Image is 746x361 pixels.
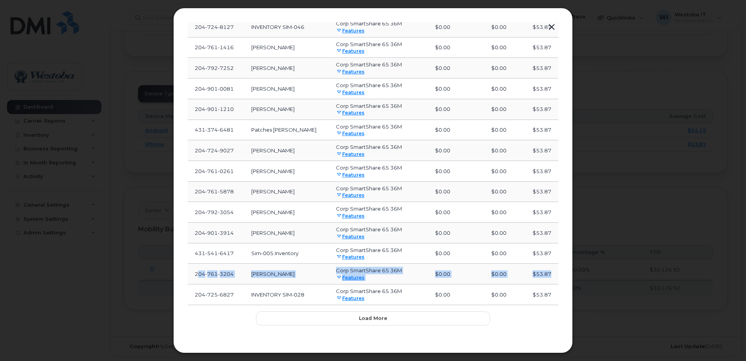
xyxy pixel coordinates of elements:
a: Features [336,295,364,301]
td: $53.87 [513,243,558,264]
div: Corp SmartShare 65 36M [336,267,407,274]
span: 761 [205,271,218,277]
span: 541 [205,250,218,256]
td: $0.00 [457,264,513,284]
a: Features [336,275,364,281]
td: $0.00 [457,243,513,264]
div: Corp SmartShare 65 36M [336,247,407,254]
div: Corp SmartShare 65 36M [336,288,407,295]
td: $53.87 [513,284,558,305]
td: Sim-005 Inventory [244,243,329,264]
span: 6417 [218,250,234,256]
td: $0.00 [414,243,457,264]
span: 725 [205,291,218,298]
td: $0.00 [457,284,513,305]
span: 204 [195,271,234,277]
td: $0.00 [414,264,457,284]
td: [PERSON_NAME] [244,264,329,284]
td: INVENTORY SIM-028 [244,284,329,305]
span: 6827 [218,291,234,298]
td: $53.87 [513,264,558,284]
span: 431 [195,250,234,256]
span: 204 [195,291,234,298]
a: Features [336,254,364,260]
td: $0.00 [414,284,457,305]
span: 3204 [218,271,234,277]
